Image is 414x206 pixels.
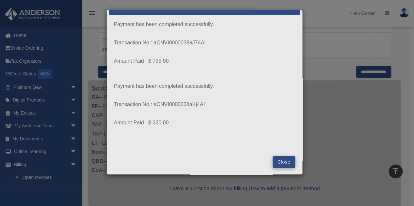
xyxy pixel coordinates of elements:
p: Payment has been completed successfully. [114,82,295,91]
p: Amount Paid : $ 220.00 [114,118,295,127]
p: Transaction No : aCNVI0000038aKj4AI [114,100,295,109]
p: Amount Paid : $ 795.00 [114,56,295,66]
p: Payment has been completed successfully. [114,20,295,29]
p: Transaction No : aCNVI0000038aJ74AI [114,38,295,47]
button: Close [273,156,295,168]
